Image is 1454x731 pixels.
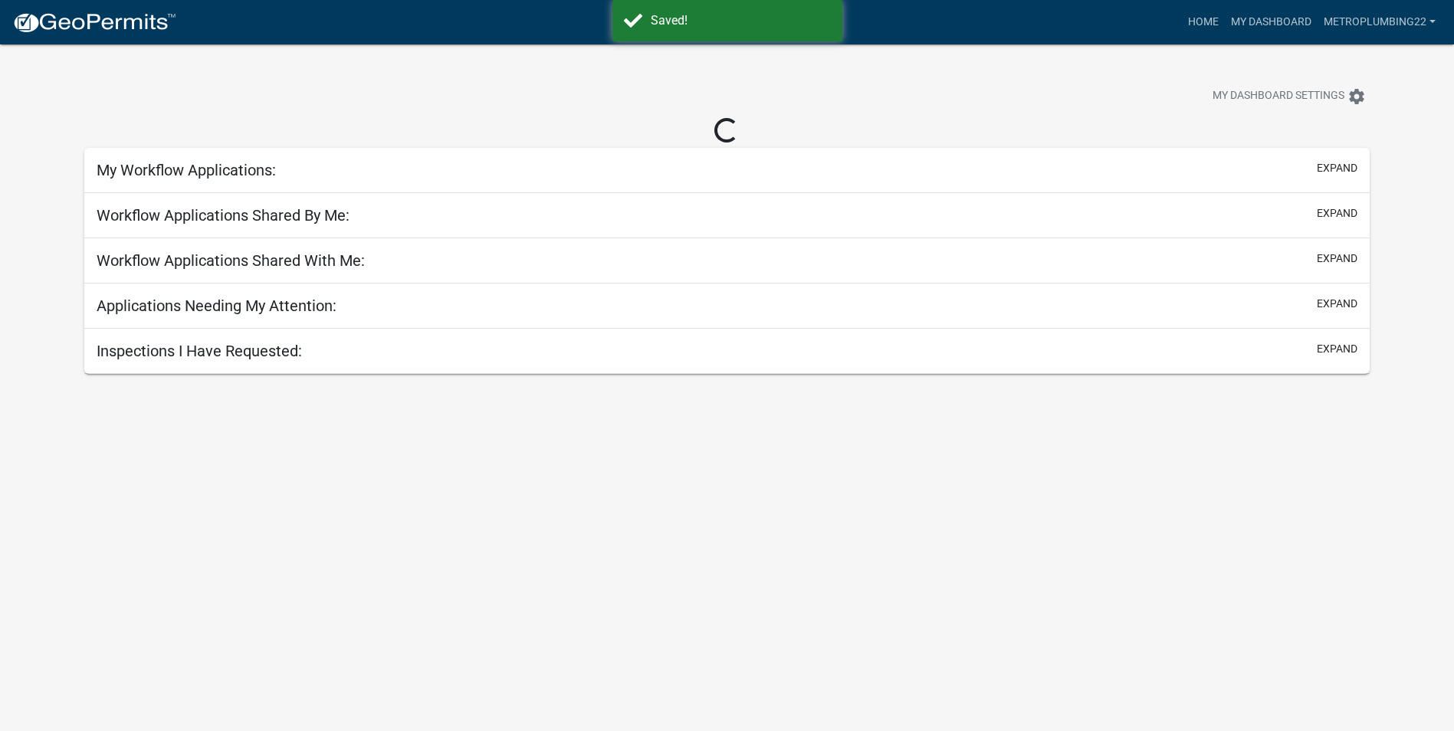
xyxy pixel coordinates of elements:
[1317,160,1357,176] button: expand
[1317,205,1357,221] button: expand
[97,251,365,270] h5: Workflow Applications Shared With Me:
[1200,81,1378,111] button: My Dashboard Settingssettings
[97,206,350,225] h5: Workflow Applications Shared By Me:
[97,161,276,179] h5: My Workflow Applications:
[1213,87,1344,106] span: My Dashboard Settings
[1318,8,1442,37] a: metroplumbing22
[1347,87,1366,106] i: settings
[1225,8,1318,37] a: My Dashboard
[1317,341,1357,357] button: expand
[1182,8,1225,37] a: Home
[1317,251,1357,267] button: expand
[651,11,831,30] div: Saved!
[97,297,336,315] h5: Applications Needing My Attention:
[97,342,302,360] h5: Inspections I Have Requested:
[1317,296,1357,312] button: expand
